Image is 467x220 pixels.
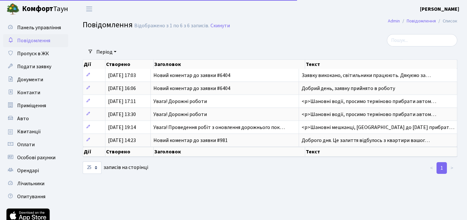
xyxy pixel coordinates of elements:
th: Текст [305,147,457,157]
nav: breadcrumb [378,14,467,28]
a: Лічильники [3,177,68,190]
span: Лічильники [17,180,44,187]
li: Список [436,18,457,25]
span: Повідомлення [17,37,50,44]
a: 1 [437,162,447,174]
a: Панель управління [3,21,68,34]
span: Документи [17,76,43,83]
a: Контакти [3,86,68,99]
span: [DATE] 17:11 [108,98,136,105]
a: Повідомлення [3,34,68,47]
span: Особові рахунки [17,154,55,161]
th: Дії [83,147,105,157]
select: записів на сторінці [83,162,102,174]
a: Квитанції [3,125,68,138]
a: [PERSON_NAME] [420,5,459,13]
span: [DATE] 14:23 [108,137,136,144]
a: Опитування [3,190,68,203]
span: Авто [17,115,29,122]
div: Відображено з 1 по 6 з 6 записів. [134,23,209,29]
a: Документи [3,73,68,86]
input: Пошук... [387,34,457,46]
a: Подати заявку [3,60,68,73]
th: Заголовок [154,147,305,157]
a: Скинути [210,23,230,29]
span: Подати заявку [17,63,51,70]
th: Створено [105,147,154,157]
span: Увага! Дорожні роботи [153,111,207,118]
a: Приміщення [3,99,68,112]
span: [DATE] 19:14 [108,124,136,131]
th: Текст [305,60,457,69]
span: Новий коментар до заявки #6404 [153,85,230,92]
a: Admin [388,18,400,24]
span: Новий коментар до заявки #6404 [153,72,230,79]
img: logo.png [6,3,19,16]
label: записів на сторінці [83,162,148,174]
span: Заявку викокано, світильники працюють. Дякуємо за… [302,72,431,79]
span: [DATE] 17:03 [108,72,136,79]
span: Таун [22,4,68,15]
span: Увага! Дорожні роботи [153,98,207,105]
span: <p>Шановні водії, просимо терміново прибрати автом… [302,111,436,118]
span: Панель управління [17,24,61,31]
span: Приміщення [17,102,46,109]
span: [DATE] 16:06 [108,85,136,92]
span: Оплати [17,141,35,148]
span: Повідомлення [83,19,133,31]
a: Оплати [3,138,68,151]
span: Пропуск в ЖК [17,50,49,57]
a: Орендарі [3,164,68,177]
th: Дії [83,60,105,69]
a: Повідомлення [407,18,436,24]
span: Орендарі [17,167,39,174]
span: Квитанції [17,128,41,135]
th: Створено [105,60,154,69]
span: Опитування [17,193,45,200]
span: <p>Шановні водії, просимо терміново прибрати автом… [302,98,436,105]
a: Особові рахунки [3,151,68,164]
span: Новий коментар до заявки #981 [153,137,228,144]
span: [DATE] 13:30 [108,111,136,118]
th: Заголовок [154,60,305,69]
button: Переключити навігацію [81,4,97,14]
span: Увага! Проведення робіт з оновлення дорожнього пок… [153,124,285,131]
span: Добрий день, заявку прийнято в роботу [302,85,395,92]
span: Контакти [17,89,40,96]
b: [PERSON_NAME] [420,6,459,13]
span: <p>Шановні мешканці, [GEOGRAPHIC_DATA] до [DATE] прибрат… [302,124,454,131]
span: Доброго дня. Це залиття відбулось з квартири вашог… [302,137,430,144]
a: Період [94,46,119,58]
a: Пропуск в ЖК [3,47,68,60]
b: Комфорт [22,4,53,14]
a: Авто [3,112,68,125]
